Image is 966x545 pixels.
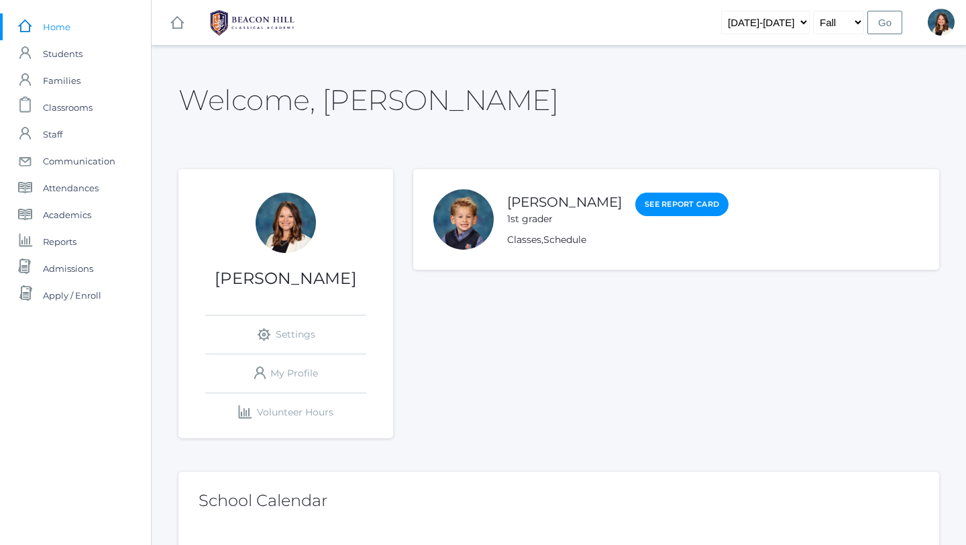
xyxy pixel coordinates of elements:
[43,67,80,94] span: Families
[928,9,955,36] div: Teresa Deutsch
[43,40,83,67] span: Students
[507,233,729,247] div: ,
[635,193,729,216] a: See Report Card
[199,492,919,509] h2: School Calendar
[205,354,366,393] a: My Profile
[43,255,93,282] span: Admissions
[43,282,101,309] span: Apply / Enroll
[543,234,586,246] a: Schedule
[433,189,494,250] div: Nolan Alstot
[507,234,541,246] a: Classes
[178,85,558,115] h2: Welcome, [PERSON_NAME]
[205,393,366,432] a: Volunteer Hours
[43,121,62,148] span: Staff
[178,270,393,287] h1: [PERSON_NAME]
[43,175,99,201] span: Attendances
[507,212,622,226] div: 1st grader
[507,194,622,210] a: [PERSON_NAME]
[43,228,76,255] span: Reports
[43,148,115,175] span: Communication
[205,315,366,354] a: Settings
[43,94,93,121] span: Classrooms
[43,13,70,40] span: Home
[43,201,91,228] span: Academics
[867,11,902,34] input: Go
[202,6,303,40] img: BHCALogos-05-308ed15e86a5a0abce9b8dd61676a3503ac9727e845dece92d48e8588c001991.png
[256,193,316,253] div: Teresa Deutsch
